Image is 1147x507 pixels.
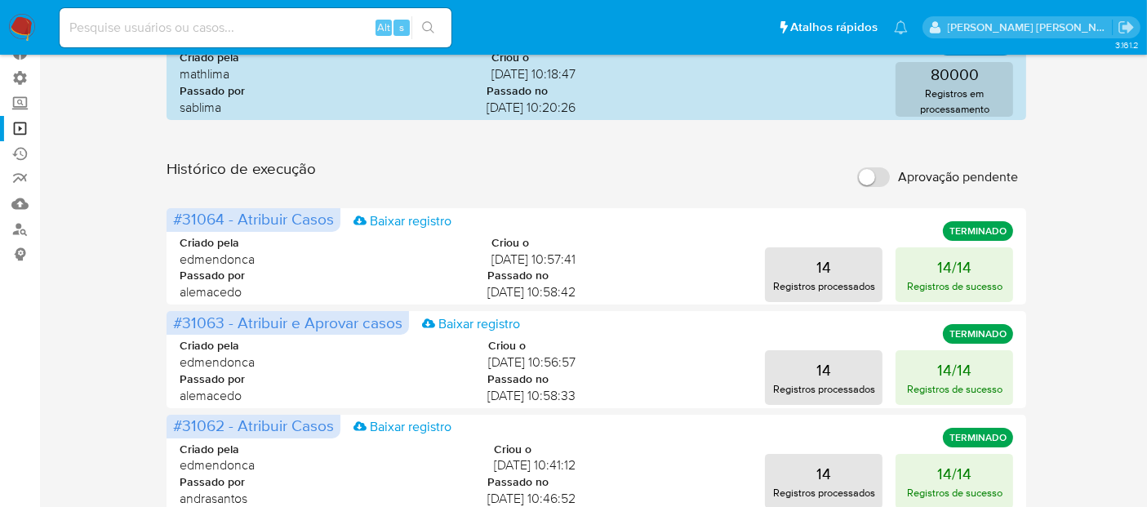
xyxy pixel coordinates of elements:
span: s [399,20,404,35]
a: Sair [1118,19,1135,36]
span: Atalhos rápidos [790,19,878,36]
span: Alt [377,20,390,35]
input: Pesquise usuários ou casos... [60,17,451,38]
p: luciana.joia@mercadopago.com.br [948,20,1113,35]
a: Notificações [894,20,908,34]
button: search-icon [411,16,445,39]
span: 3.161.2 [1115,38,1139,51]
